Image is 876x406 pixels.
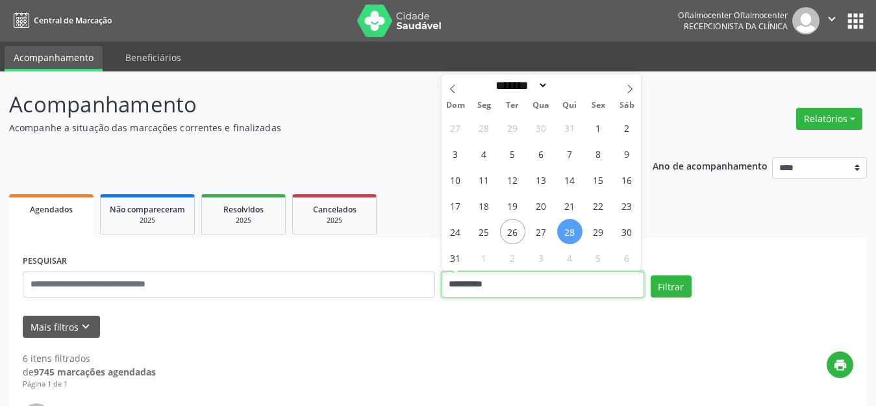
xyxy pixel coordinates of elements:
div: 2025 [302,216,367,225]
span: Seg [469,101,498,110]
span: Agosto 29, 2025 [586,219,611,244]
span: Sáb [612,101,641,110]
span: Julho 28, 2025 [471,115,497,140]
span: Julho 29, 2025 [500,115,525,140]
span: Agosto 12, 2025 [500,167,525,192]
p: Acompanhamento [9,88,610,121]
div: de [23,365,156,379]
span: Agosto 20, 2025 [529,193,554,218]
span: Agosto 10, 2025 [443,167,468,192]
span: Setembro 3, 2025 [529,245,554,270]
span: Agosto 7, 2025 [557,141,582,166]
span: Sex [584,101,612,110]
div: 6 itens filtrados [23,351,156,365]
span: Agosto 11, 2025 [471,167,497,192]
span: Agosto 15, 2025 [586,167,611,192]
a: Central de Marcação [9,10,112,31]
a: Beneficiários [116,46,190,69]
span: Agosto 19, 2025 [500,193,525,218]
div: 2025 [110,216,185,225]
span: Julho 30, 2025 [529,115,554,140]
span: Setembro 1, 2025 [471,245,497,270]
button: apps [844,10,867,32]
button: Mais filtroskeyboard_arrow_down [23,316,100,338]
span: Central de Marcação [34,15,112,26]
span: Agosto 14, 2025 [557,167,582,192]
button: print [827,351,853,378]
span: Agosto 4, 2025 [471,141,497,166]
span: Qua [527,101,555,110]
span: Julho 27, 2025 [443,115,468,140]
span: Não compareceram [110,204,185,215]
span: Agosto 25, 2025 [471,219,497,244]
p: Acompanhe a situação das marcações correntes e finalizadas [9,121,610,134]
span: Agosto 5, 2025 [500,141,525,166]
div: 2025 [211,216,276,225]
span: Setembro 4, 2025 [557,245,582,270]
span: Agosto 22, 2025 [586,193,611,218]
span: Dom [442,101,470,110]
p: Ano de acompanhamento [653,157,768,173]
span: Qui [555,101,584,110]
span: Cancelados [313,204,357,215]
span: Agosto 6, 2025 [529,141,554,166]
span: Agosto 30, 2025 [614,219,640,244]
div: Página 1 de 1 [23,379,156,390]
span: Agosto 1, 2025 [586,115,611,140]
img: img [792,7,820,34]
span: Recepcionista da clínica [684,21,788,32]
span: Agosto 28, 2025 [557,219,582,244]
span: Agosto 21, 2025 [557,193,582,218]
i: keyboard_arrow_down [79,320,93,334]
label: PESQUISAR [23,251,67,272]
button:  [820,7,844,34]
span: Setembro 2, 2025 [500,245,525,270]
span: Agosto 8, 2025 [586,141,611,166]
span: Agosto 23, 2025 [614,193,640,218]
span: Agosto 17, 2025 [443,193,468,218]
span: Agosto 2, 2025 [614,115,640,140]
select: Month [492,79,549,92]
button: Filtrar [651,275,692,298]
span: Agosto 27, 2025 [529,219,554,244]
span: Agendados [30,204,73,215]
span: Agosto 9, 2025 [614,141,640,166]
strong: 9745 marcações agendadas [34,366,156,378]
div: Oftalmocenter Oftalmocenter [678,10,788,21]
i:  [825,12,839,26]
span: Agosto 3, 2025 [443,141,468,166]
span: Setembro 5, 2025 [586,245,611,270]
span: Setembro 6, 2025 [614,245,640,270]
span: Resolvidos [223,204,264,215]
span: Ter [498,101,527,110]
i: print [833,358,847,372]
button: Relatórios [796,108,862,130]
span: Agosto 24, 2025 [443,219,468,244]
span: Agosto 26, 2025 [500,219,525,244]
span: Agosto 13, 2025 [529,167,554,192]
span: Agosto 18, 2025 [471,193,497,218]
span: Agosto 31, 2025 [443,245,468,270]
span: Agosto 16, 2025 [614,167,640,192]
a: Acompanhamento [5,46,103,71]
span: Julho 31, 2025 [557,115,582,140]
input: Year [548,79,591,92]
